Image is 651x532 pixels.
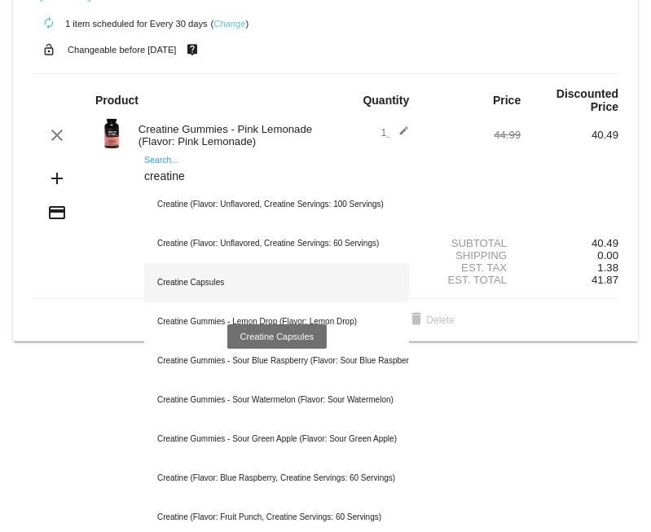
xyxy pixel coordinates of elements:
strong: Price [493,94,521,107]
a: Change [213,19,245,29]
small: 1 item scheduled for Every 30 days [33,19,208,29]
mat-icon: live_help [183,39,202,60]
div: Shipping [423,249,521,262]
strong: Product [95,94,139,107]
mat-icon: edit [389,125,409,145]
button: Delete [394,306,468,335]
mat-icon: add [47,169,67,188]
span: Delete [407,314,455,326]
img: Image-1-Creatine-Gummie-Pink-Lemonade-1000x1000-Roman-Berezecky.png [95,117,128,150]
div: 40.49 [521,129,618,141]
span: 41.87 [592,274,618,286]
div: Subtotal [423,237,521,249]
div: Creatine (Flavor: Unflavored, Creatine Servings: 100 Servings) [144,185,409,224]
div: Creatine Gummies - Pink Lemonade (Flavor: Pink Lemonade) [130,123,326,147]
div: Creatine (Flavor: Unflavored, Creatine Servings: 60 Servings) [144,224,409,263]
mat-icon: delete [407,310,426,330]
div: 44.99 [423,129,521,141]
mat-icon: credit_card [47,203,67,222]
mat-icon: autorenew [39,14,59,33]
div: Creatine Gummies - Sour Blue Raspberry (Flavor: Sour Blue Raspberry) [144,341,409,380]
div: Creatine Capsules [144,263,409,302]
span: 0.00 [597,249,618,262]
small: ( ) [211,19,249,29]
mat-icon: clear [47,125,67,145]
span: 1 [380,126,409,138]
small: Changeable before [DATE] [68,45,177,55]
div: 40.49 [521,237,618,249]
div: Est. Total [423,274,521,286]
strong: Discounted Price [556,87,618,113]
div: Creatine Gummies - Sour Green Apple (Flavor: Sour Green Apple) [144,420,409,459]
span: 1.38 [597,262,618,274]
div: Creatine (Flavor: Blue Raspberry, Creatine Servings: 60 Servings) [144,459,409,498]
div: Creatine Gummies - Lemon Drop (Flavor: Lemon Drop) [144,302,409,341]
strong: Quantity [363,94,409,107]
mat-icon: lock_open [39,39,59,60]
div: Creatine Gummies - Sour Watermelon (Flavor: Sour Watermelon) [144,380,409,420]
input: Search... [144,170,409,183]
div: Est. Tax [423,262,521,274]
